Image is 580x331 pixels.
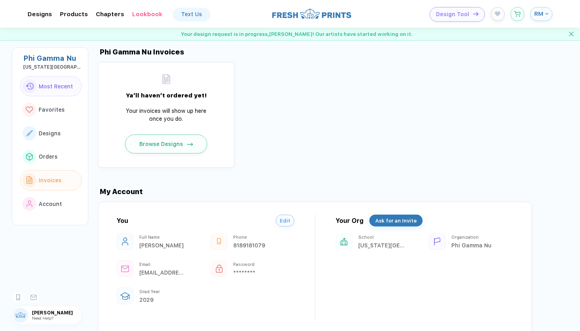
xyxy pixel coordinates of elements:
button: link to iconAccount [20,194,82,214]
img: success gif [167,28,180,40]
div: Phi Gamma Nu [451,242,498,249]
img: link to icon [26,200,33,208]
div: Phone [233,235,280,240]
span: Orders [39,153,58,160]
div: Text Us [181,11,202,17]
div: LookbookToggle dropdown menu chapters [132,11,163,18]
span: RM [534,10,543,17]
div: 8189181079 [233,242,280,249]
span: Invoices [39,177,62,183]
button: link to iconOrders [20,147,82,167]
div: Phi Gamma Nu [23,54,82,62]
div: Full Name [139,235,186,240]
div: rileymmann@gmail.com [139,269,186,276]
div: ChaptersToggle dropdown menu chapters [96,11,124,18]
span: Designs [39,130,61,137]
div: Organization [451,235,498,240]
div: Ohio State University: Columbus Campus [358,242,405,249]
img: logo [272,7,351,20]
span: Ask for an Invite [375,218,417,224]
div: Ohio State University: Columbus Campus [23,64,82,70]
img: link to icon [26,130,33,136]
div: Your invoices will show up here once you do. [119,107,213,123]
button: link to iconFavorites [20,99,82,120]
img: link to icon [26,176,33,184]
div: 2029 [139,297,186,303]
div: School [358,235,405,240]
button: Design Toolicon [430,7,485,22]
span: Your design request is in progress, [PERSON_NAME] ! Our artists have started working on it. [181,31,413,37]
img: link to icon [26,83,34,90]
img: icon [473,12,479,16]
a: Text Us [173,8,210,21]
div: Ya’ll haven’t ordered yet! [119,92,213,99]
span: Edit [280,218,290,224]
button: link to iconMost Recent [20,76,82,97]
button: Edit [276,215,294,226]
div: You [117,217,128,224]
span: Favorites [39,107,65,113]
span: Design Tool [436,11,469,18]
img: icon [187,143,193,146]
div: Email [139,262,186,267]
button: RM [530,7,552,21]
div: Lookbook [132,11,163,18]
div: Your Org [336,217,363,224]
div: Grad Year [139,289,186,294]
img: link to icon [26,153,33,160]
span: Account [39,201,62,207]
div: Riley Mann [139,242,186,249]
img: link to icon [26,107,33,113]
span: [PERSON_NAME] [32,310,81,316]
img: user profile [13,308,28,323]
span: Browse Designs [139,141,183,147]
div: ProductsToggle dropdown menu [60,11,88,18]
button: Ask for an Invite [369,215,423,226]
div: Password [233,262,280,267]
div: Phi Gamma Nu Invoices [98,48,184,56]
span: Need Help? [32,316,53,320]
div: DesignsToggle dropdown menu [28,11,52,18]
div: My Account [98,187,580,196]
button: link to iconInvoices [20,170,82,191]
button: Browse Designsicon [125,135,207,153]
button: link to iconDesigns [20,123,82,144]
span: Most Recent [39,83,73,90]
